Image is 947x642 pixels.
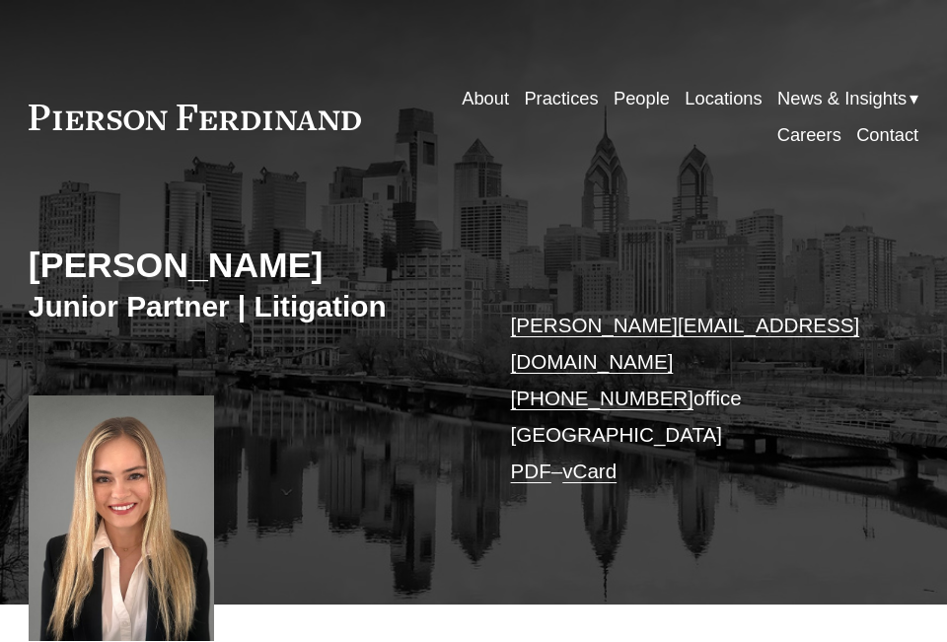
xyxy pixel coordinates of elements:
[777,83,907,115] span: News & Insights
[462,81,509,117] a: About
[511,460,551,482] a: PDF
[511,314,860,373] a: [PERSON_NAME][EMAIL_ADDRESS][DOMAIN_NAME]
[562,460,617,482] a: vCard
[29,245,473,287] h2: [PERSON_NAME]
[511,387,693,409] a: [PHONE_NUMBER]
[777,117,841,154] a: Careers
[524,81,598,117] a: Practices
[511,307,882,489] p: office [GEOGRAPHIC_DATA] –
[29,289,473,325] h3: Junior Partner | Litigation
[777,81,918,117] a: folder dropdown
[856,117,918,154] a: Contact
[614,81,670,117] a: People
[685,81,762,117] a: Locations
